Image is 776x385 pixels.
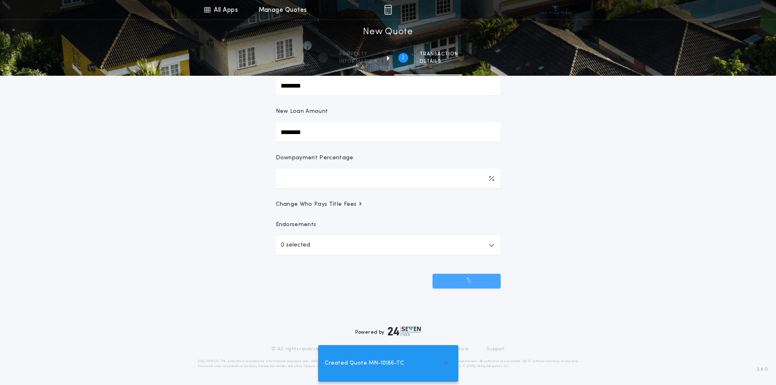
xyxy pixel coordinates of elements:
span: Created Quote MN-10186-TC [325,359,404,368]
p: Downpayment Percentage [276,154,354,162]
h2: 2 [402,55,404,61]
span: information [339,58,377,65]
div: Powered by [355,326,421,336]
input: Sale Price [276,76,501,95]
p: Endorsements [276,221,501,229]
input: New Loan Amount [276,122,501,142]
p: New Loan Amount [276,108,328,116]
p: 0 selected [281,240,310,250]
img: logo [388,326,421,336]
span: Transaction [420,51,458,57]
span: Change Who Pays Title Fees [276,200,363,209]
h1: New Quote [363,26,413,39]
button: 0 selected [276,235,501,255]
img: img [384,5,392,15]
span: Property [339,51,377,57]
input: Downpayment Percentage [276,169,501,188]
img: vs-icon [540,6,571,14]
span: details [420,58,458,65]
button: Change Who Pays Title Fees [276,200,501,209]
